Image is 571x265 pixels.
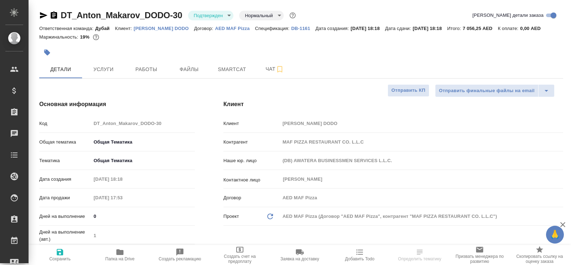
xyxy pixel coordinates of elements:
p: Маржинальность: [39,34,80,40]
a: AED MAF Pizza [215,25,255,31]
p: Код [39,120,91,127]
button: Определить тематику [390,245,450,265]
span: Smartcat [215,65,249,74]
div: split button [435,84,555,97]
p: Наше юр. лицо [223,157,280,164]
p: Проект [223,213,239,220]
span: Добавить Todo [345,256,374,261]
span: Папка на Drive [105,256,135,261]
button: Добавить Todo [330,245,390,265]
span: Детали [44,65,78,74]
p: Договор [223,194,280,201]
span: Скопировать ссылку на оценку заказа [514,254,565,264]
a: [PERSON_NAME] DODO [134,25,194,31]
div: Общая Тематика [91,155,195,167]
input: Пустое поле [91,118,195,129]
button: 🙏 [546,226,564,244]
span: [PERSON_NAME] детали заказа [473,12,544,19]
input: Пустое поле [91,230,195,241]
div: Общая Тематика [91,136,195,148]
button: Нормальный [243,12,275,19]
p: [PERSON_NAME] DODO [134,26,194,31]
p: Дата сдачи: [385,26,413,31]
p: DB-1161 [291,26,315,31]
p: Дата создания [39,176,91,183]
div: Подтвержден [239,11,283,20]
h4: Клиент [223,100,563,109]
p: Клиент: [115,26,133,31]
button: Скопировать ссылку [50,11,58,20]
h4: Основная информация [39,100,195,109]
button: Создать рекламацию [150,245,210,265]
button: Отправить КП [388,84,429,97]
button: Призвать менеджера по развитию [450,245,510,265]
button: Скопировать ссылку на оценку заказа [510,245,570,265]
span: Работы [129,65,163,74]
input: Пустое поле [280,137,563,147]
span: Отправить финальные файлы на email [439,87,535,95]
input: ✎ Введи что-нибудь [91,211,195,221]
input: Пустое поле [280,118,563,129]
p: 19% [80,34,91,40]
span: Услуги [86,65,121,74]
p: Ответственная команда: [39,26,95,31]
span: Создать рекламацию [159,256,201,261]
p: К оплате: [498,26,520,31]
input: Пустое поле [280,155,563,166]
p: Дубай [95,26,115,31]
span: Создать счет на предоплату [214,254,266,264]
input: Пустое поле [91,192,153,203]
p: 7 056,25 AED [463,26,498,31]
button: Папка на Drive [90,245,150,265]
span: Определить тематику [398,256,441,261]
p: Итого: [447,26,463,31]
p: [DATE] 18:18 [350,26,385,31]
a: DT_Anton_Makarov_DODO-30 [61,10,182,20]
button: Создать счет на предоплату [210,245,270,265]
p: Контрагент [223,139,280,146]
button: 5680.50 AED; [91,32,101,42]
p: Дней на выполнение (авт.) [39,229,91,243]
input: Пустое поле [91,174,153,184]
button: Подтвержден [192,12,225,19]
p: Договор: [194,26,215,31]
button: Заявка на доставку [270,245,330,265]
p: Клиент [223,120,280,127]
p: Дней на выполнение [39,213,91,220]
span: 🙏 [549,227,561,242]
span: Отправить КП [391,86,425,95]
div: AED MAF Pizza (Договор "AED MAF Pizza", контрагент "MAF PIZZA RESTAURANT CO. L.L.C") [280,210,563,222]
span: Заявка на доставку [281,256,319,261]
span: Сохранить [49,256,71,261]
a: DB-1161 [291,25,315,31]
span: Файлы [172,65,206,74]
button: Скопировать ссылку для ЯМессенджера [39,11,48,20]
button: Сохранить [30,245,90,265]
span: Призвать менеджера по развитию [454,254,505,264]
p: 0,00 AED [520,26,546,31]
button: Доп статусы указывают на важность/срочность заказа [288,11,297,20]
p: Общая тематика [39,139,91,146]
p: [DATE] 18:18 [413,26,447,31]
input: Пустое поле [280,192,563,203]
p: Тематика [39,157,91,164]
button: Добавить тэг [39,45,55,60]
div: Подтвержден [188,11,234,20]
p: AED MAF Pizza [215,26,255,31]
span: Чат [258,65,292,74]
p: Дата создания: [315,26,350,31]
p: Спецификация: [255,26,291,31]
p: Контактное лицо [223,176,280,184]
p: Дата продажи [39,194,91,201]
button: Отправить финальные файлы на email [435,84,539,97]
svg: Подписаться [276,65,284,74]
